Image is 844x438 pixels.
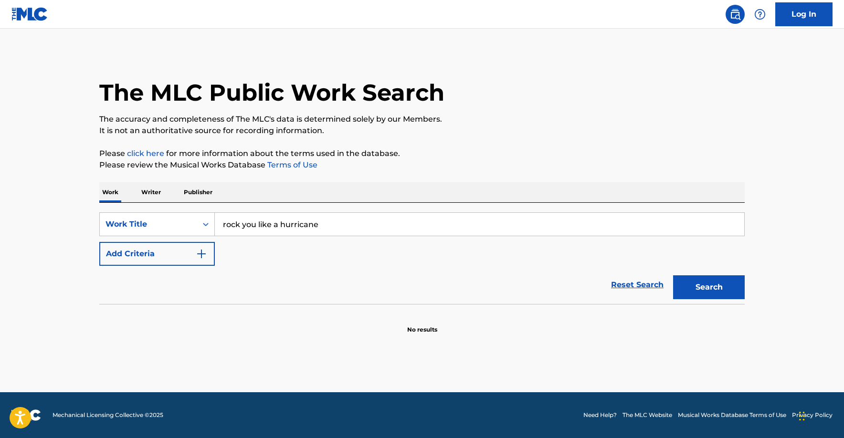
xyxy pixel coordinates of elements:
[196,248,207,260] img: 9d2ae6d4665cec9f34b9.svg
[792,411,833,419] a: Privacy Policy
[265,160,317,169] a: Terms of Use
[99,182,121,202] p: Work
[11,409,41,421] img: logo
[99,148,745,159] p: Please for more information about the terms used in the database.
[754,9,766,20] img: help
[99,212,745,304] form: Search Form
[583,411,617,419] a: Need Help?
[796,392,844,438] iframe: Chat Widget
[750,5,770,24] div: Help
[138,182,164,202] p: Writer
[673,275,745,299] button: Search
[775,2,833,26] a: Log In
[99,159,745,171] p: Please review the Musical Works Database
[99,242,215,266] button: Add Criteria
[99,78,444,107] h1: The MLC Public Work Search
[127,149,164,158] a: click here
[181,182,215,202] p: Publisher
[99,125,745,136] p: It is not an authoritative source for recording information.
[53,411,163,419] span: Mechanical Licensing Collective © 2025
[407,314,437,334] p: No results
[606,274,668,295] a: Reset Search
[622,411,672,419] a: The MLC Website
[678,411,786,419] a: Musical Works Database Terms of Use
[726,5,745,24] a: Public Search
[729,9,741,20] img: search
[11,7,48,21] img: MLC Logo
[105,219,191,230] div: Work Title
[799,402,805,430] div: Drag
[99,114,745,125] p: The accuracy and completeness of The MLC's data is determined solely by our Members.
